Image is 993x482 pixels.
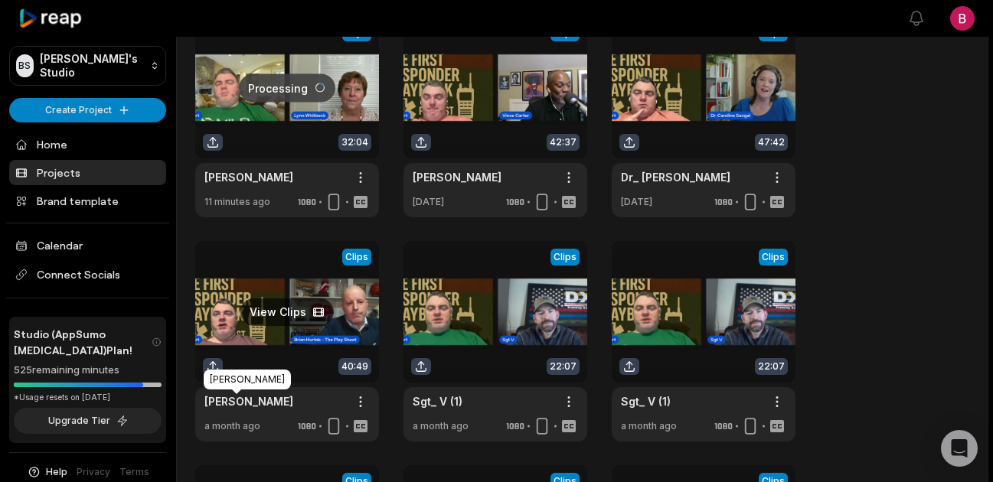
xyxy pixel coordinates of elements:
div: [PERSON_NAME] [204,370,291,389]
a: Privacy [77,465,110,479]
div: BS [16,54,34,77]
a: Calendar [9,233,166,258]
a: Sgt_ V (1) [621,393,671,409]
a: Projects [9,160,166,185]
a: Home [9,132,166,157]
div: 525 remaining minutes [14,363,162,378]
a: Brand template [9,188,166,213]
span: Help [46,465,67,479]
button: Create Project [9,98,166,122]
button: Help [27,465,67,479]
span: Studio (AppSumo [MEDICAL_DATA]) Plan! [14,326,152,358]
div: Open Intercom Messenger [941,430,978,467]
a: Sgt_ V (1) [413,393,462,409]
span: Connect Socials [9,261,166,288]
a: Terms [119,465,149,479]
p: [PERSON_NAME]'s Studio [40,52,144,80]
a: [PERSON_NAME] [204,393,293,409]
button: Upgrade Tier [14,408,162,434]
a: Dr_ [PERSON_NAME] [621,169,730,185]
div: *Usage resets on [DATE] [14,392,162,403]
a: [PERSON_NAME] [413,169,501,185]
a: [PERSON_NAME] [204,169,293,185]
